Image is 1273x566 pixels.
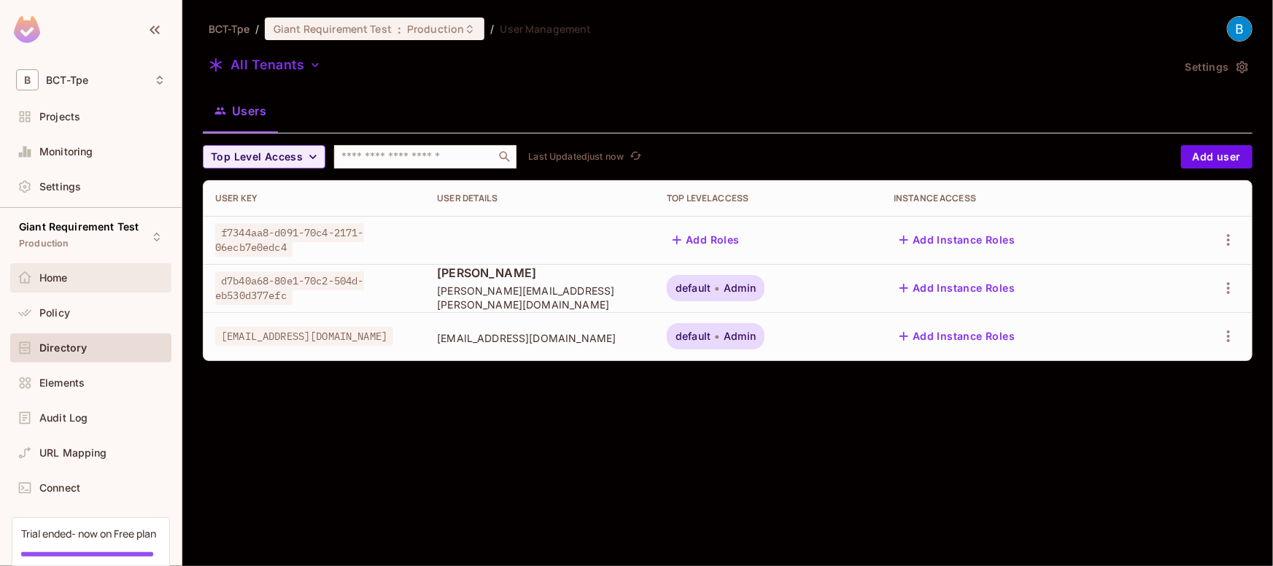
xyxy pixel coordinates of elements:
[490,22,494,36] li: /
[627,148,644,166] button: refresh
[667,228,746,252] button: Add Roles
[894,228,1021,252] button: Add Instance Roles
[46,74,88,86] span: Workspace: BCT-Tpe
[278,93,376,129] button: Instances
[203,145,325,168] button: Top Level Access
[14,16,40,43] img: SReyMgAAAABJRU5ErkJggg==
[215,223,364,257] span: f7344aa8-d091-70c4-2171-06ecb7e0edc4
[215,327,393,346] span: [EMAIL_ADDRESS][DOMAIN_NAME]
[724,282,756,294] span: Admin
[1228,17,1252,41] img: Brady Cheng
[630,150,642,164] span: refresh
[1180,55,1253,79] button: Settings
[437,284,643,311] span: [PERSON_NAME][EMAIL_ADDRESS][PERSON_NAME][DOMAIN_NAME]
[215,271,364,305] span: d7b40a68-80e1-70c2-504d-eb530d377efc
[667,193,870,204] div: Top Level Access
[676,282,711,294] span: default
[500,22,592,36] span: User Management
[211,148,303,166] span: Top Level Access
[209,22,249,36] span: the active workspace
[255,22,259,36] li: /
[39,482,80,494] span: Connect
[215,193,414,204] div: User Key
[203,93,278,129] button: Users
[39,181,81,193] span: Settings
[407,22,464,36] span: Production
[437,193,643,204] div: User Details
[1181,145,1253,168] button: Add user
[528,151,624,163] p: Last Updated just now
[203,53,327,77] button: All Tenants
[39,447,107,459] span: URL Mapping
[39,307,70,319] span: Policy
[397,23,402,35] span: :
[39,342,87,354] span: Directory
[894,325,1021,348] button: Add Instance Roles
[437,265,643,281] span: [PERSON_NAME]
[39,146,93,158] span: Monitoring
[894,193,1153,204] div: Instance Access
[437,331,643,345] span: [EMAIL_ADDRESS][DOMAIN_NAME]
[724,330,756,342] span: Admin
[16,69,39,90] span: B
[676,330,711,342] span: default
[39,111,80,123] span: Projects
[624,148,644,166] span: Click to refresh data
[39,272,68,284] span: Home
[274,22,392,36] span: Giant Requirement Test
[39,412,88,424] span: Audit Log
[19,238,69,249] span: Production
[39,377,85,389] span: Elements
[21,527,156,540] div: Trial ended- now on Free plan
[19,221,139,233] span: Giant Requirement Test
[894,276,1021,300] button: Add Instance Roles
